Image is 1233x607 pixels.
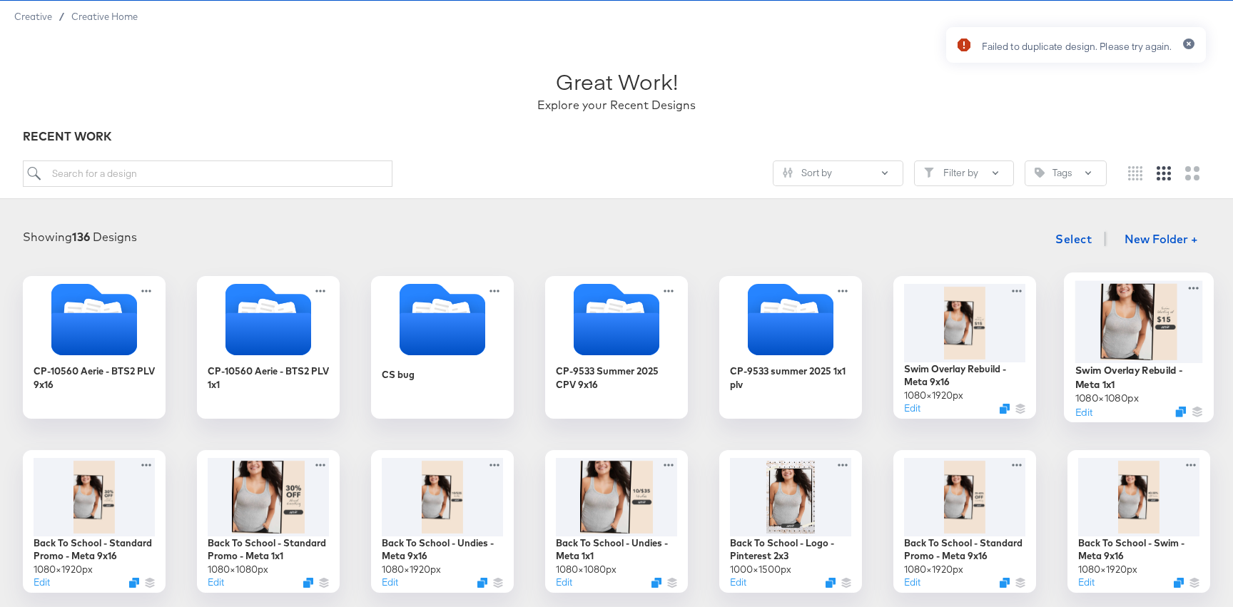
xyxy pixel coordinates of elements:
svg: Folder [197,284,340,355]
div: CP-9533 Summer 2025 CPV 9x16 [556,364,677,391]
div: Back To School - Swim - Meta 9x16 [1078,536,1199,563]
button: Edit [34,576,50,589]
button: Edit [904,402,920,415]
div: CP-9533 summer 2025 1x1 plv [730,364,851,391]
svg: Duplicate [826,578,836,588]
div: CS bug [371,276,514,419]
div: CP-9533 summer 2025 1x1 plv [719,276,862,419]
div: Back To School - Undies - Meta 9x161080×1920pxEditDuplicate [371,450,514,593]
div: 1080 × 1920 px [34,563,93,576]
svg: Duplicate [651,578,661,588]
svg: Duplicate [477,578,487,588]
div: 1080 × 1920 px [904,563,963,576]
button: Edit [904,576,920,589]
div: Back To School - Standard Promo - Meta 1x11080×1080pxEditDuplicate [197,450,340,593]
div: 1080 × 1920 px [382,563,441,576]
div: Great Work! [556,66,678,97]
div: Swim Overlay Rebuild - Meta 9x16 [904,362,1025,389]
div: 1080 × 1920 px [1078,563,1137,576]
div: Explore your Recent Designs [537,97,696,113]
svg: Filter [924,168,934,178]
div: CP-10560 Aerie - BTS2 PLV 9x16 [34,364,155,391]
div: CP-10560 Aerie - BTS2 PLV 1x1 [208,364,329,391]
svg: Folder [371,284,514,355]
strong: 136 [72,230,90,244]
div: CS bug [382,368,415,382]
div: Showing Designs [23,229,137,245]
button: Edit [382,576,398,589]
div: Back To School - Undies - Meta 1x11080×1080pxEditDuplicate [545,450,688,593]
div: Back To School - Standard Promo - Meta 9x16 [904,536,1025,563]
div: 1000 × 1500 px [730,563,791,576]
button: SlidersSort by [773,160,903,186]
svg: Duplicate [1000,578,1010,588]
div: RECENT WORK [23,128,1210,145]
button: Edit [1078,576,1095,589]
div: Back To School - Undies - Meta 1x1 [556,536,677,563]
div: Back To School - Standard Promo - Meta 1x1 [208,536,329,563]
svg: Duplicate [1174,578,1184,588]
span: / [52,11,71,22]
span: Creative [14,11,52,22]
div: Back To School - Logo - Pinterest 2x31000×1500pxEditDuplicate [719,450,862,593]
div: 1080 × 1920 px [904,389,963,402]
a: Creative Home [71,11,138,22]
button: Edit [730,576,746,589]
div: Back To School - Undies - Meta 9x16 [382,536,503,563]
input: Search for a design [23,160,392,187]
button: FilterFilter by [914,160,1014,186]
svg: Duplicate [303,578,313,588]
div: Back To School - Standard Promo - Meta 9x161080×1920pxEditDuplicate [893,450,1036,593]
div: Swim Overlay Rebuild - Meta 9x161080×1920pxEditDuplicate [893,276,1036,419]
button: Edit [208,576,224,589]
svg: Folder [719,284,862,355]
div: 1080 × 1080 px [556,563,616,576]
svg: Duplicate [129,578,139,588]
div: Back To School - Standard Promo - Meta 9x161080×1920pxEditDuplicate [23,450,166,593]
div: 1080 × 1080 px [208,563,268,576]
div: Back To School - Logo - Pinterest 2x3 [730,536,851,563]
div: CP-10560 Aerie - BTS2 PLV 1x1 [197,276,340,419]
div: Back To School - Standard Promo - Meta 9x16 [34,536,155,563]
div: CP-10560 Aerie - BTS2 PLV 9x16 [23,276,166,419]
svg: Folder [23,284,166,355]
button: Edit [556,576,572,589]
div: Failed to duplicate design. Please try again. [982,40,1172,53]
svg: Folder [545,284,688,355]
div: CP-9533 Summer 2025 CPV 9x16 [545,276,688,419]
svg: Sliders [783,168,793,178]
